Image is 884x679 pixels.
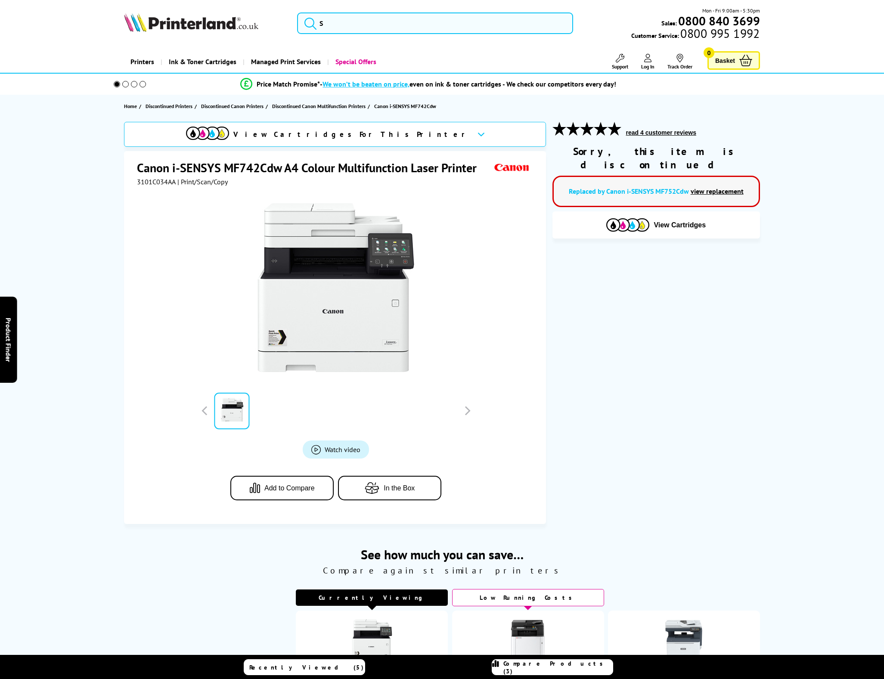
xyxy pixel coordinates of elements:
img: Canon [492,160,532,176]
span: Sales: [661,19,677,27]
img: Cartridges [606,218,649,232]
span: Canon i-SENSYS MF742Cdw [374,102,436,111]
a: Log In [641,54,654,70]
a: Canon i-SENSYS MF742Cdw [374,102,438,111]
b: 0800 840 3699 [678,13,760,29]
span: Discontinued Printers [146,102,192,111]
a: Support [612,54,628,70]
span: Discontinued Canon Multifunction Printers [272,102,366,111]
img: Canon i-SENSYS MF742Cdw [251,203,420,372]
img: xerox-c325-front-small.jpg [662,619,705,662]
img: Canon-MF742Cdw-Front-Med.jpg [350,619,394,662]
span: 0 [704,47,714,58]
img: kyocera-ma2600cwfx-main-large-small.jpg [506,619,549,662]
span: Log In [641,63,654,70]
span: Home [124,102,137,111]
a: Printers [124,51,161,73]
span: Watch video [325,445,360,454]
a: Special Offers [327,51,383,73]
a: Home [124,102,139,111]
img: View Cartridges [186,127,229,140]
span: Basket [715,55,735,66]
h1: Canon i-SENSYS MF742Cdw A4 Colour Multifunction Laser Printer [137,160,485,176]
span: Ink & Toner Cartridges [169,51,236,73]
div: Sorry, this item is discontinued [552,145,760,171]
button: read 4 customer reviews [623,129,699,136]
span: 0800 995 1992 [679,29,760,37]
a: Printerland Logo [124,13,286,34]
span: Product Finder [4,317,13,362]
a: Ink & Toner Cartridges [161,51,243,73]
span: In the Box [384,484,415,492]
a: Discontinued Canon Multifunction Printers [272,102,368,111]
span: Customer Service: [631,29,760,40]
span: Compare Products (3) [503,660,613,675]
a: Track Order [667,54,692,70]
span: Recently Viewed (5) [249,663,364,671]
span: Discontinued Canon Printers [201,102,264,111]
span: Compare against similar printers [124,565,760,576]
div: Low Running Costs [452,589,604,606]
div: Currently Viewing [296,589,448,606]
input: S [297,12,573,34]
span: Support [612,63,628,70]
div: - even on ink & toner cartridges - We check our competitors every day! [320,80,616,88]
a: Compare Products (3) [492,659,613,675]
a: 0800 840 3699 [677,17,760,25]
img: Printerland Logo [124,13,258,32]
a: Discontinued Printers [146,102,195,111]
span: View Cartridges [654,221,706,229]
li: modal_Promise [102,77,755,92]
button: Add to Compare [230,476,334,500]
a: Basket 0 [707,51,760,70]
a: view replacement [691,187,744,195]
span: Price Match Promise* [257,80,320,88]
span: We won’t be beaten on price, [323,80,409,88]
span: 3101C034AA [137,177,176,186]
span: | Print/Scan/Copy [177,177,228,186]
a: Discontinued Canon Printers [201,102,266,111]
a: Managed Print Services [243,51,327,73]
a: Recently Viewed (5) [244,659,365,675]
button: In the Box [338,476,441,500]
button: View Cartridges [559,218,754,232]
a: Replaced by Canon i-SENSYS MF752Cdw [569,187,689,195]
span: Mon - Fri 9:00am - 5:30pm [702,6,760,15]
span: View Cartridges For This Printer [233,130,470,139]
span: See how much you can save… [124,546,760,563]
span: Add to Compare [264,484,315,492]
a: Product_All_Videos [303,440,369,459]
